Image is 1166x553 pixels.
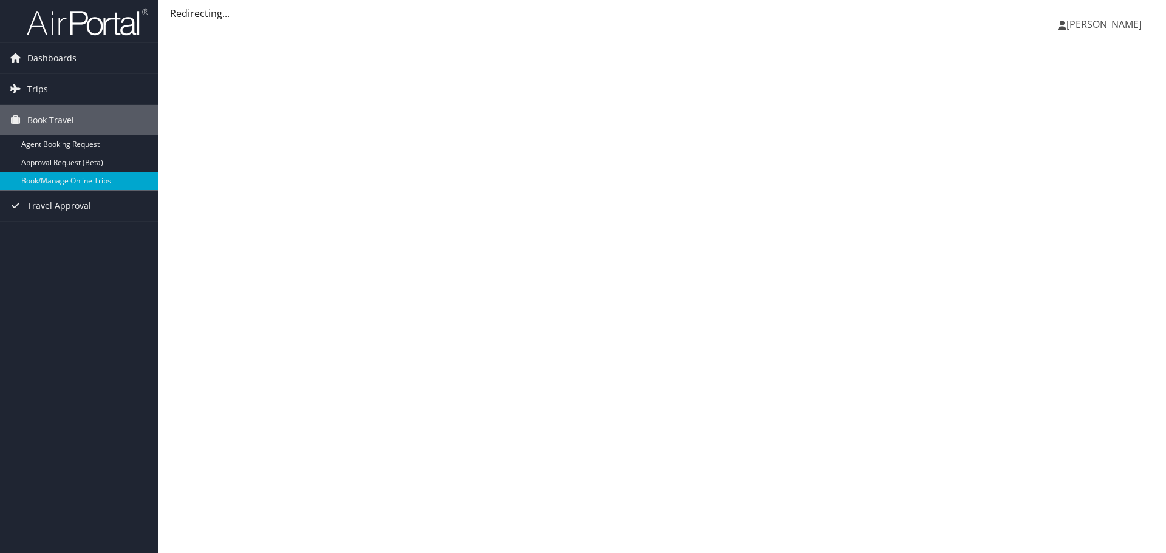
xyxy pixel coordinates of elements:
[27,105,74,135] span: Book Travel
[170,6,1154,21] div: Redirecting...
[1058,6,1154,42] a: [PERSON_NAME]
[1066,18,1142,31] span: [PERSON_NAME]
[27,191,91,221] span: Travel Approval
[27,43,77,73] span: Dashboards
[27,8,148,36] img: airportal-logo.png
[27,74,48,104] span: Trips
